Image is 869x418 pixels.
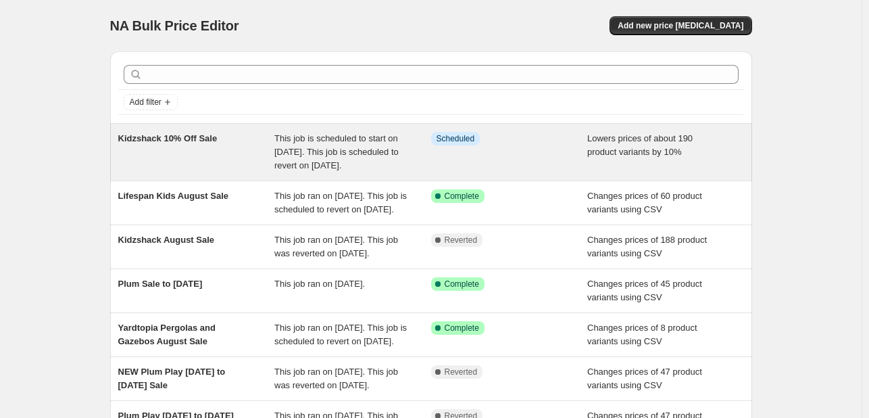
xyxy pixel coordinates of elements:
[274,235,398,258] span: This job ran on [DATE]. This job was reverted on [DATE].
[118,235,215,245] span: Kidzshack August Sale
[274,323,407,346] span: This job ran on [DATE]. This job is scheduled to revert on [DATE].
[587,133,693,157] span: Lowers prices of about 190 product variants by 10%
[118,191,229,201] span: Lifespan Kids August Sale
[118,323,216,346] span: Yardtopia Pergolas and Gazebos August Sale
[110,18,239,33] span: NA Bulk Price Editor
[274,367,398,390] span: This job ran on [DATE]. This job was reverted on [DATE].
[445,191,479,202] span: Complete
[437,133,475,144] span: Scheduled
[610,16,751,35] button: Add new price [MEDICAL_DATA]
[274,133,399,170] span: This job is scheduled to start on [DATE]. This job is scheduled to revert on [DATE].
[587,279,702,302] span: Changes prices of 45 product variants using CSV
[118,133,218,143] span: Kidzshack 10% Off Sale
[445,235,478,246] span: Reverted
[445,279,479,289] span: Complete
[587,367,702,390] span: Changes prices of 47 product variants using CSV
[587,323,697,346] span: Changes prices of 8 product variants using CSV
[118,367,226,390] span: NEW Plum Play [DATE] to [DATE] Sale
[618,20,743,31] span: Add new price [MEDICAL_DATA]
[118,279,203,289] span: Plum Sale to [DATE]
[130,97,162,108] span: Add filter
[587,191,702,214] span: Changes prices of 60 product variants using CSV
[274,191,407,214] span: This job ran on [DATE]. This job is scheduled to revert on [DATE].
[274,279,365,289] span: This job ran on [DATE].
[124,94,178,110] button: Add filter
[445,367,478,377] span: Reverted
[445,323,479,333] span: Complete
[587,235,707,258] span: Changes prices of 188 product variants using CSV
